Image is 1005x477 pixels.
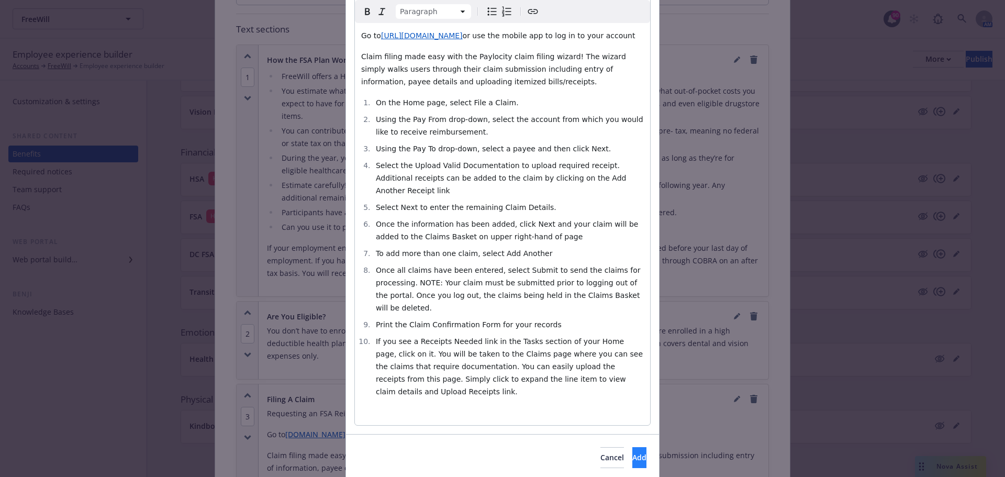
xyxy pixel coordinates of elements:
[376,203,556,212] span: Select Next to enter the remaining Claim Details.
[376,320,562,329] span: Print the Claim Confirmation Form for your records
[360,4,375,19] button: Bold
[381,31,463,40] a: [URL][DOMAIN_NAME]
[376,98,519,107] span: On the Home page, select File a Claim.
[463,31,635,40] span: or use the mobile app to log in to your account
[376,249,552,258] span: To add more than one claim, select Add Another
[526,4,540,19] button: Create link
[376,161,629,195] span: Select the Upload Valid Documentation to upload required receipt. Additional receipts can be adde...
[632,447,646,468] button: Add
[499,4,514,19] button: Numbered list
[376,337,645,396] span: If you see a Receipts Needed link in the Tasks section of your Home page, click on it. You will b...
[355,2,650,425] div: editable markdown
[600,447,624,468] button: Cancel
[396,4,471,19] button: Block type
[376,115,645,136] span: Using the Pay From drop-down, select the account from which you would like to receive reimbursement.
[361,52,628,86] span: Claim filing made easy with the Paylocity claim filing wizard! The wizard simply walks users thro...
[485,4,514,19] div: toggle group
[376,266,643,312] span: Once all claims have been entered, select Submit to send the claims for processing. NOTE: Your cl...
[375,4,389,19] button: Italic
[485,4,499,19] button: Bulleted list
[376,220,641,241] span: Once the information has been added, click Next and your claim will be added to the Claims Basket...
[632,452,646,462] span: Add
[376,145,611,153] span: Using the Pay To drop-down, select a payee and then click Next.
[600,452,624,462] span: Cancel
[361,31,381,40] span: Go to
